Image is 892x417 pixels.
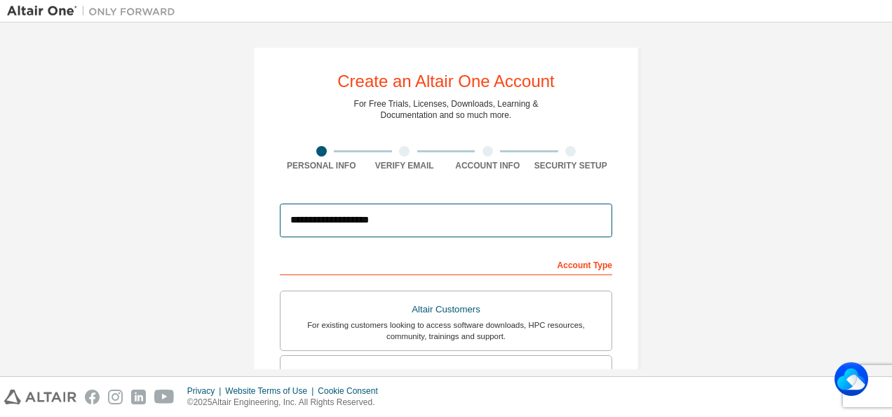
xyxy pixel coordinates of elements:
img: instagram.svg [108,390,123,404]
div: Personal Info [280,160,363,171]
div: For Free Trials, Licenses, Downloads, Learning & Documentation and so much more. [354,98,539,121]
div: Account Info [446,160,529,171]
div: Security Setup [529,160,613,171]
img: Altair One [7,4,182,18]
div: Verify Email [363,160,447,171]
div: For existing customers looking to access software downloads, HPC resources, community, trainings ... [289,319,603,342]
img: linkedin.svg [131,390,146,404]
div: Account Type [280,253,612,275]
div: Students [289,364,603,384]
p: © 2025 Altair Engineering, Inc. All Rights Reserved. [187,397,386,409]
div: Cookie Consent [318,385,386,397]
div: Create an Altair One Account [337,73,555,90]
div: Privacy [187,385,225,397]
div: Altair Customers [289,300,603,319]
img: youtube.svg [154,390,175,404]
img: altair_logo.svg [4,390,76,404]
img: facebook.svg [85,390,100,404]
div: Website Terms of Use [225,385,318,397]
